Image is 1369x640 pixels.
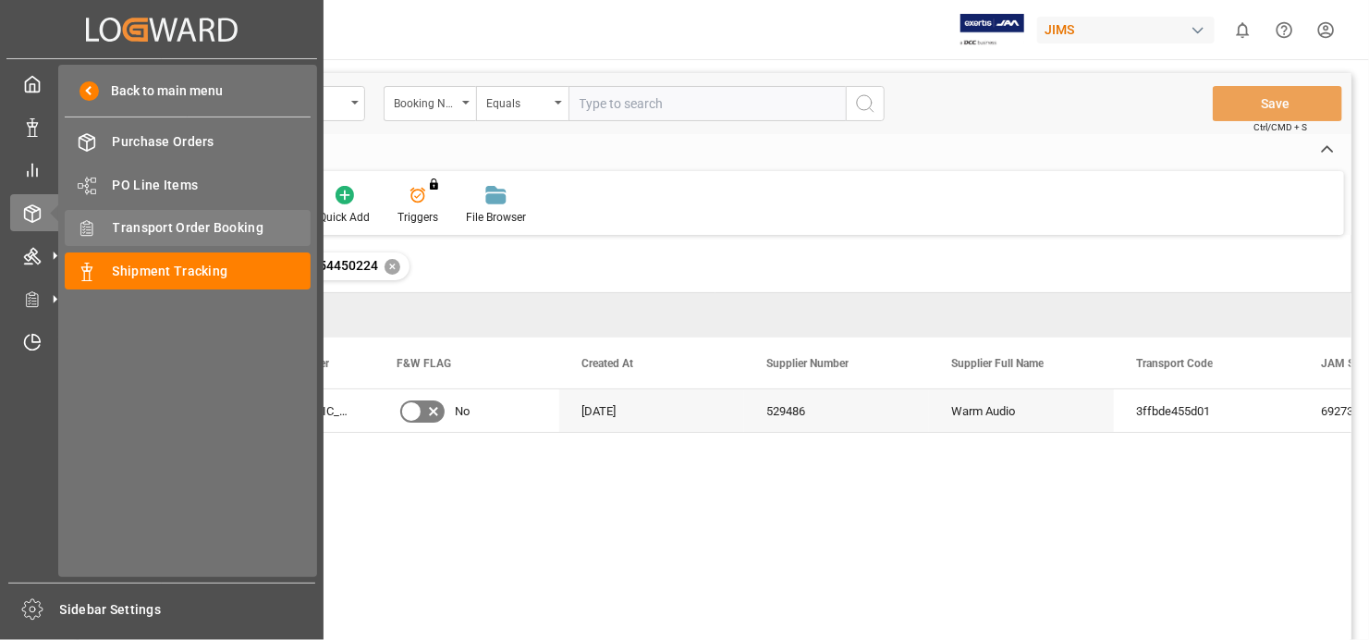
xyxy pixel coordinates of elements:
[559,389,744,432] div: [DATE]
[476,86,568,121] button: open menu
[466,209,526,226] div: File Browser
[455,390,470,433] span: No
[10,324,313,360] a: Timeslot Management V2
[744,389,929,432] div: 529486
[10,152,313,188] a: My Reports
[10,66,313,102] a: My Cockpit
[766,357,849,370] span: Supplier Number
[65,252,311,289] a: Shipment Tracking
[1114,389,1299,432] div: 3ffbde455d01
[384,86,476,121] button: open menu
[10,108,313,144] a: Data Management
[113,218,312,238] span: Transport Order Booking
[1213,86,1342,121] button: Save
[1253,120,1307,134] span: Ctrl/CMD + S
[394,91,457,112] div: Booking Number
[1037,17,1215,43] div: JIMS
[486,91,549,112] div: Equals
[65,210,311,246] a: Transport Order Booking
[385,259,400,275] div: ✕
[65,124,311,160] a: Purchase Orders
[581,357,633,370] span: Created At
[99,81,224,101] span: Back to main menu
[951,357,1044,370] span: Supplier Full Name
[568,86,846,121] input: Type to search
[113,132,312,152] span: Purchase Orders
[113,262,312,281] span: Shipment Tracking
[960,14,1024,46] img: Exertis%20JAM%20-%20Email%20Logo.jpg_1722504956.jpg
[113,176,312,195] span: PO Line Items
[1136,357,1213,370] span: Transport Code
[65,166,311,203] a: PO Line Items
[1264,9,1305,51] button: Help Center
[319,209,370,226] div: Quick Add
[1222,9,1264,51] button: show 0 new notifications
[929,389,1114,432] div: Warm Audio
[846,86,885,121] button: search button
[1037,12,1222,47] button: JIMS
[397,357,451,370] span: F&W FLAG
[60,600,316,620] span: Sidebar Settings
